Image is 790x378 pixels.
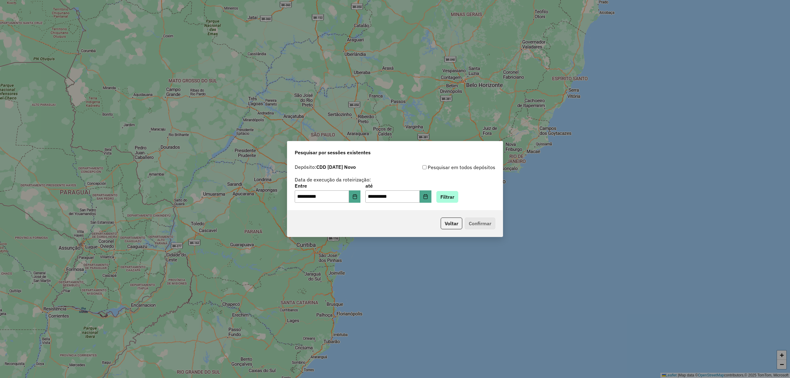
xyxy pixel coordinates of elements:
[316,164,356,170] strong: CDD [DATE] Novo
[295,182,360,189] label: Entre
[420,190,431,203] button: Choose Date
[349,190,361,203] button: Choose Date
[295,163,356,171] label: Depósito:
[295,176,371,183] label: Data de execução da roteirização:
[365,182,431,189] label: até
[295,149,371,156] span: Pesquisar por sessões existentes
[436,191,458,203] button: Filtrar
[395,164,495,171] div: Pesquisar em todos depósitos
[441,218,462,229] button: Voltar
